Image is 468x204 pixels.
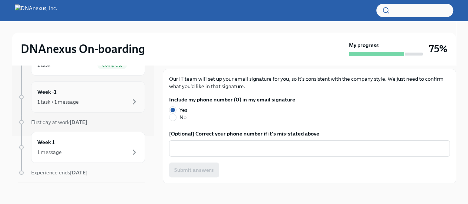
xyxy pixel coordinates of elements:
span: First day at work [31,119,87,126]
h6: Week 1 [37,138,55,146]
a: First day at work[DATE] [18,118,145,126]
h6: Week -1 [37,88,57,96]
strong: My progress [349,41,379,49]
h3: 75% [429,42,447,56]
a: Week 11 message [18,132,145,163]
h2: DNAnexus On-boarding [21,41,145,56]
div: 1 message [37,148,62,156]
span: Experience ends [31,169,88,176]
div: 1 task • 1 message [37,98,79,106]
label: Include my phone number (0) in my email signature [169,96,295,103]
span: Yes [179,106,187,114]
span: No [179,114,186,121]
img: DNAnexus, Inc. [15,4,57,16]
a: Week -11 task • 1 message [18,81,145,113]
p: Our IT team will set up your email signature for you, so it's consistent with the company style. ... [169,75,450,90]
strong: [DATE] [70,119,87,126]
label: [Optional] Correct your phone number if it's mis-stated above [169,130,450,137]
strong: [DATE] [70,169,88,176]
